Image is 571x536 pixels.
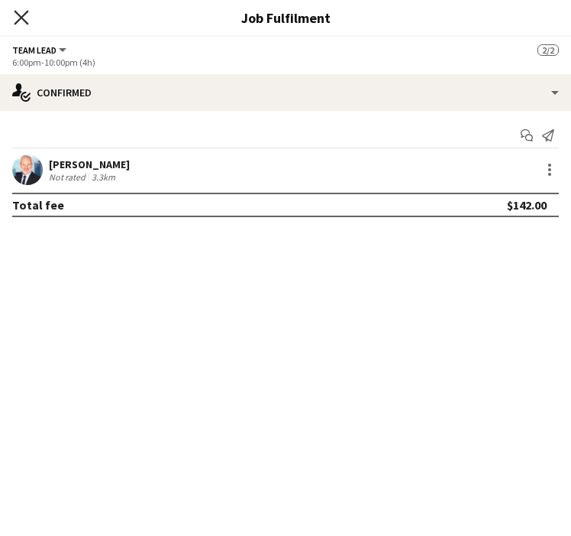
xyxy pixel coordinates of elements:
[12,44,56,56] span: Team Lead
[49,171,89,183] div: Not rated
[49,158,130,171] div: [PERSON_NAME]
[12,197,64,213] div: Total fee
[89,171,118,183] div: 3.3km
[12,44,69,56] button: Team Lead
[12,57,559,68] div: 6:00pm-10:00pm (4h)
[507,197,547,213] div: $142.00
[537,44,559,56] span: 2/2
